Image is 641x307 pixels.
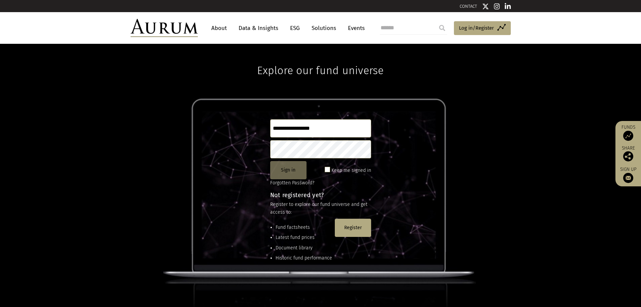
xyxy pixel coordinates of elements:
[270,201,371,216] p: Register to explore our fund universe and get access to:
[335,219,371,237] button: Register
[131,19,198,37] img: Aurum
[208,22,230,34] a: About
[276,254,332,262] li: Historic fund performance
[276,224,332,231] li: Fund factsheets
[435,21,449,35] input: Submit
[482,3,489,10] img: Twitter icon
[459,24,494,32] span: Log in/Register
[331,166,371,175] label: Keep me signed in
[270,192,371,198] h4: Not registered yet?
[276,244,332,252] li: Document library
[460,4,477,9] a: CONTACT
[494,3,500,10] img: Instagram icon
[235,22,282,34] a: Data & Insights
[623,173,633,183] img: Sign up to our newsletter
[308,22,340,34] a: Solutions
[619,166,638,183] a: Sign up
[619,124,638,141] a: Funds
[276,234,332,241] li: Latest fund prices
[505,3,511,10] img: Linkedin icon
[270,180,314,186] a: Forgotten Password?
[623,151,633,161] img: Share this post
[623,131,633,141] img: Access Funds
[454,21,511,35] a: Log in/Register
[345,22,365,34] a: Events
[287,22,303,34] a: ESG
[270,161,307,179] button: Sign in
[619,146,638,161] div: Share
[257,44,384,77] h1: Explore our fund universe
